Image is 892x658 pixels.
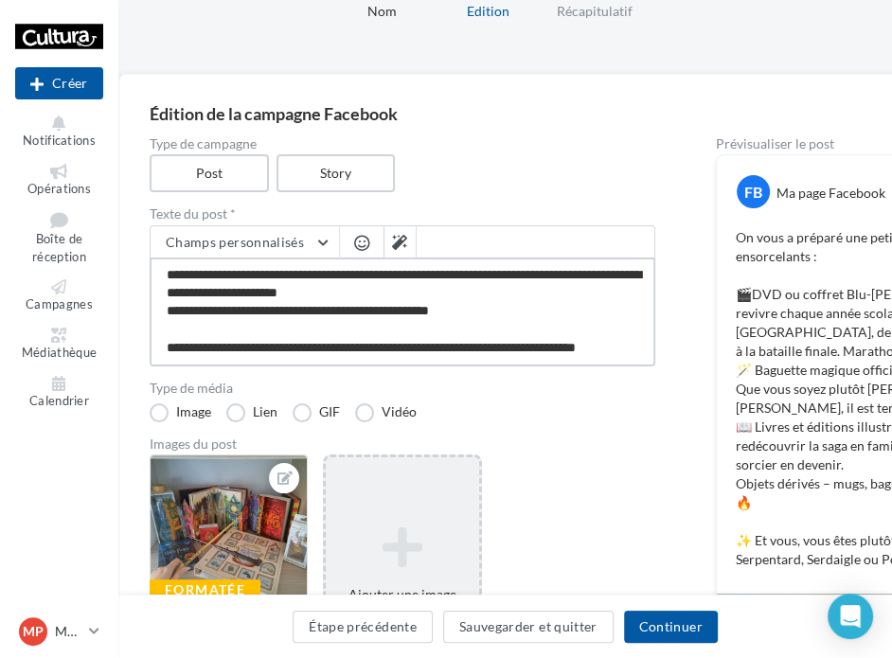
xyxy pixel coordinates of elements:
[624,611,718,643] button: Continuer
[277,154,396,192] label: Story
[15,112,103,152] button: Notifications
[150,403,211,422] label: Image
[150,382,655,395] label: Type de média
[150,437,655,451] div: Images du post
[828,594,873,639] div: Open Intercom Messenger
[150,579,260,600] div: Formatée
[26,297,93,312] span: Campagnes
[150,137,655,151] label: Type de campagne
[737,175,770,208] div: FB
[293,403,340,422] label: GIF
[27,181,91,196] span: Opérations
[15,160,103,201] a: Opérations
[15,276,103,316] a: Campagnes
[428,2,549,21] div: Edition
[15,67,103,99] button: Créer
[151,226,339,258] button: Champs personnalisés
[776,184,885,203] div: Ma page Facebook
[15,207,103,268] a: Boîte de réception
[150,207,655,221] label: Texte du post *
[534,2,655,21] div: Récapitulatif
[23,133,96,148] span: Notifications
[55,622,81,641] p: Marine POURNIN
[150,154,269,192] label: Post
[29,393,89,408] span: Calendrier
[15,614,103,649] a: MP Marine POURNIN
[322,2,443,21] div: Nom
[293,611,433,643] button: Étape précédente
[15,67,103,99] div: Nouvelle campagne
[22,345,98,360] span: Médiathèque
[15,324,103,365] a: Médiathèque
[443,611,614,643] button: Sauvegarder et quitter
[15,372,103,413] a: Calendrier
[355,403,417,422] label: Vidéo
[226,403,277,422] label: Lien
[23,622,44,641] span: MP
[32,232,86,265] span: Boîte de réception
[166,234,304,250] span: Champs personnalisés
